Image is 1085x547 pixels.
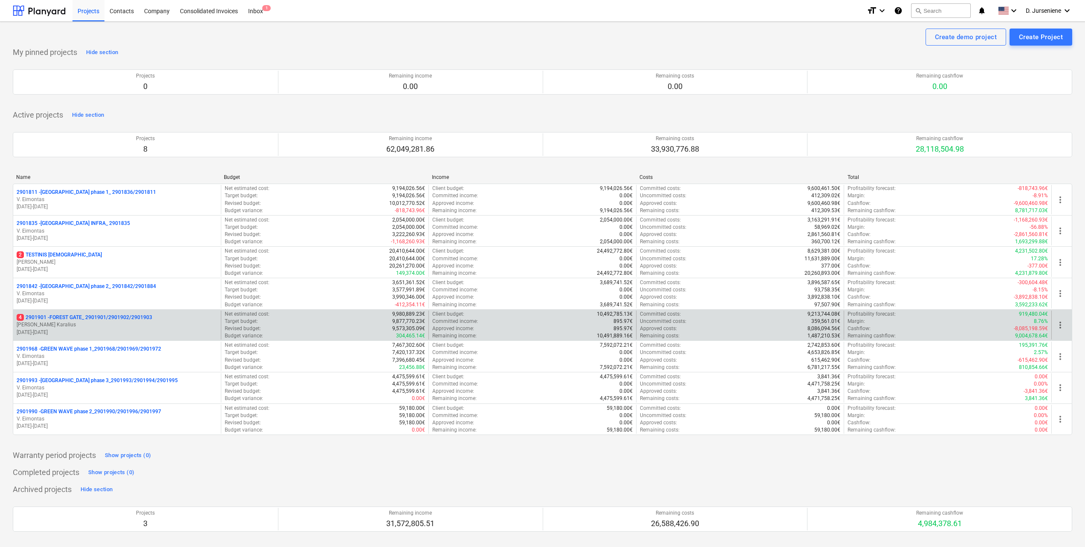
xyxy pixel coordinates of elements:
p: 9,980,889.23€ [392,311,425,318]
p: 9,194,026.56€ [600,185,633,192]
p: Projects [136,135,155,142]
p: 0.00€ [1035,373,1048,380]
p: 2901990 - GREEN WAVE phase 2_2901990/2901996/2901997 [17,408,161,415]
p: Approved costs : [640,231,677,238]
p: 2,054,000.00€ [392,224,425,231]
i: Knowledge base [894,6,903,16]
p: Target budget : [225,318,258,325]
p: 9,194,026.56€ [600,207,633,214]
p: Client budget : [432,248,464,255]
p: Client budget : [432,373,464,380]
p: Cashflow : [848,231,871,238]
p: 0.00€ [619,286,633,294]
p: 0.00€ [619,380,633,388]
p: -818,743.96€ [395,207,425,214]
p: Remaining cashflow : [848,364,896,371]
p: Uncommitted costs : [640,318,686,325]
p: 4,475,599.61€ [392,373,425,380]
p: Margin : [848,286,865,294]
p: 9,194,026.56€ [392,192,425,199]
p: Net estimated cost : [225,248,269,255]
p: 615,462.90€ [811,357,840,364]
button: Create Project [1010,29,1072,46]
p: Profitability forecast : [848,342,896,349]
p: Approved income : [432,231,474,238]
div: 2901968 -GREEN WAVE phase 1_2901968/2901969/2901972V. Eimontas[DATE]-[DATE] [17,345,217,367]
p: [PERSON_NAME] [17,259,217,266]
p: 8.76% [1034,318,1048,325]
p: Committed income : [432,192,478,199]
p: [PERSON_NAME] Karalius [17,321,217,328]
button: Create demo project [926,29,1006,46]
p: 0.00€ [619,224,633,231]
span: more_vert [1055,257,1065,268]
div: Total [848,174,1048,180]
p: 0.00€ [619,200,633,207]
p: Uncommitted costs : [640,380,686,388]
button: Search [911,3,971,18]
p: 23,456.88€ [399,364,425,371]
p: 20,261,270.00€ [389,262,425,270]
button: Hide section [70,108,106,122]
p: Margin : [848,192,865,199]
p: -8.91% [1033,192,1048,199]
p: 2901968 - GREEN WAVE phase 1_2901968/2901969/2901972 [17,345,161,353]
p: Target budget : [225,380,258,388]
p: Approved costs : [640,200,677,207]
p: 17.28% [1031,255,1048,262]
span: more_vert [1055,288,1065,299]
p: Committed income : [432,318,478,325]
p: 0.00€ [619,262,633,270]
p: Target budget : [225,192,258,199]
p: 8,086,094.56€ [807,325,840,332]
p: 3,222,260.93€ [392,231,425,238]
p: 9,213,744.08€ [807,311,840,318]
p: Uncommitted costs : [640,224,686,231]
p: Budget variance : [225,270,263,277]
i: notifications [978,6,986,16]
p: Budget variance : [225,301,263,308]
p: 9,573,305.09€ [392,325,425,332]
p: Remaining costs : [640,207,680,214]
div: Budget [224,174,425,180]
p: Approved income : [432,325,474,332]
span: more_vert [1055,383,1065,393]
div: 2TESTINIS [DEMOGRAPHIC_DATA][PERSON_NAME][DATE]-[DATE] [17,251,217,273]
div: Income [432,174,633,180]
p: 2901835 - [GEOGRAPHIC_DATA] INFRA_ 2901835 [17,220,130,227]
p: 8,781,717.03€ [1015,207,1048,214]
p: 8 [136,144,155,154]
p: My pinned projects [13,47,77,58]
p: Revised budget : [225,294,261,301]
p: 4,653,826.85€ [807,349,840,356]
p: 3,163,291.91€ [807,216,840,224]
i: keyboard_arrow_down [1009,6,1019,16]
p: 2,742,853.60€ [807,342,840,349]
p: Remaining costs [651,135,699,142]
p: 304,465.14€ [396,332,425,340]
p: Uncommitted costs : [640,349,686,356]
p: 97,507.90€ [814,301,840,308]
p: 9,194,026.56€ [392,185,425,192]
div: Hide section [86,48,118,58]
p: -818,743.96€ [1018,185,1048,192]
p: 3,841.36€ [817,373,840,380]
p: Budget variance : [225,207,263,214]
p: Remaining costs : [640,270,680,277]
p: Net estimated cost : [225,373,269,380]
p: Budget variance : [225,238,263,245]
p: -8,085,198.59€ [1014,325,1048,332]
p: Approved costs : [640,325,677,332]
p: Remaining income : [432,238,477,245]
p: Committed costs : [640,279,681,286]
p: 2901842 - [GEOGRAPHIC_DATA] phase 2_ 2901842/2901884 [17,283,156,290]
p: Committed income : [432,224,478,231]
p: Target budget : [225,255,258,262]
span: more_vert [1055,226,1065,236]
p: 9,004,678.64€ [1015,332,1048,340]
p: 6,781,217.55€ [807,364,840,371]
p: Remaining income [389,72,432,80]
p: Committed costs : [640,311,681,318]
p: Remaining income : [432,364,477,371]
p: 3,689,741.52€ [600,301,633,308]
